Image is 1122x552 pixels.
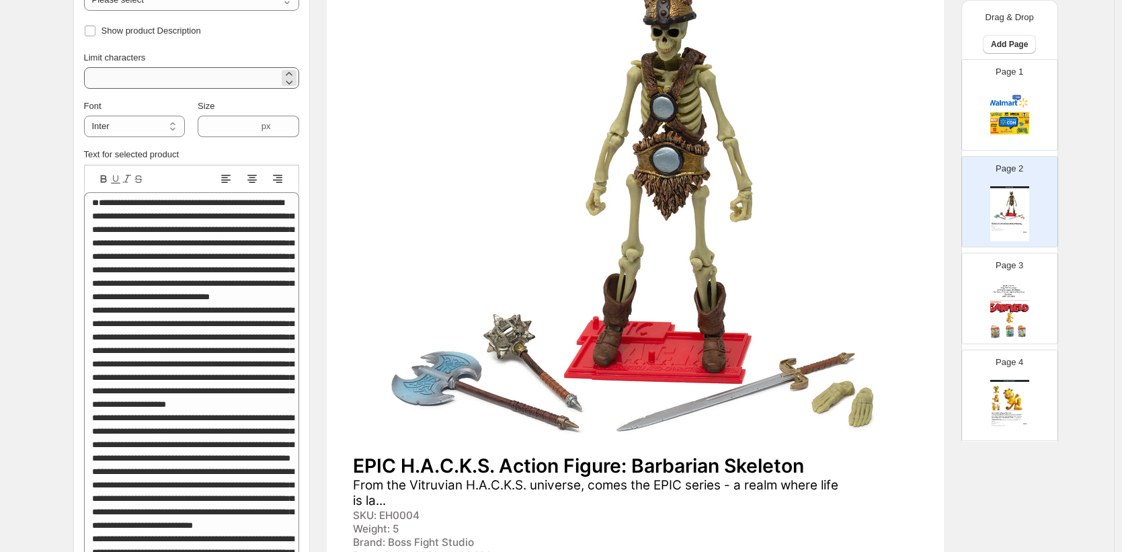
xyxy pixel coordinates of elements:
div: Our rotund orange star, [PERSON_NAME], now has his own action figure with 25 points of articulati... [992,414,1023,422]
div: Weight: 5 [992,227,1013,228]
label: Text for selected product [84,149,179,159]
div: Watch Catalog [990,186,1029,188]
span: px [262,121,271,131]
div: Boss Fight Studio 2025 [990,380,1029,382]
img: primaryImage [1001,385,1028,411]
div: SKU: EH0004 [992,226,1013,227]
img: secondaryImage [992,385,1000,393]
span: Add Page [991,39,1028,50]
img: cover page [990,283,1029,338]
p: Page 2 [996,162,1023,175]
div: EPIC H.A.C.K.S. Action Figure: Barbarian Skeleton [353,455,918,477]
span: Font [84,101,102,111]
div: Garfield Action Figure | Garfield [992,412,1027,413]
div: Page 4Boss Fight Studio 2025primaryImagesecondaryImagesecondaryImagesecondaryImageGarfield Action... [961,350,1058,441]
div: Blister Carded Action Figure [992,230,1013,231]
div: SKU: GFW101 [992,423,1013,424]
div: Brand: Boss Fight Studio [353,537,692,549]
div: Barcode №: 814800023486 [992,229,1013,230]
div: From the Vitruvian H.A.C.K.S. universe, comes the EPIC series - a realm where life is la... [353,478,850,509]
p: Page 4 [996,356,1023,369]
div: EPIC H.A.C.K.S. Action Figure: Barbarian Skeleton [992,223,1027,224]
span: Limit characters [84,52,146,63]
div: $ 24.99 [1009,424,1027,425]
div: Brand: Boss Fight Studio [992,228,1013,229]
div: Page 2Watch CatalogprimaryImageEPIC H.A.C.K.S. Action Figure: Barbarian SkeletonFrom the Vitruvia... [961,156,1058,247]
button: Add Page [983,35,1036,54]
div: Weight: 5 [353,523,692,536]
img: secondaryImage [992,403,1000,411]
div: Page 3cover page [961,253,1058,344]
div: Stock Quantity: 4354 [992,422,1013,423]
div: Brand: Boss Fight Studio - The Store [992,425,1013,426]
img: secondaryImage [992,394,1000,402]
p: Drag & Drop [986,11,1034,24]
div: SKU: EH0004 [353,510,692,522]
img: primaryImage [992,189,1027,222]
p: Page 3 [996,259,1023,272]
div: $ 29.99 [1009,232,1027,233]
p: Page 1 [996,65,1023,79]
span: Show product Description [102,26,201,36]
span: Size [198,101,214,111]
div: From the Vitruvian H.A.C.K.S. universe, comes the EPIC series - a realm where life is la... [992,224,1023,226]
img: cover page [990,89,1029,145]
div: Page 1cover page [961,59,1058,151]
